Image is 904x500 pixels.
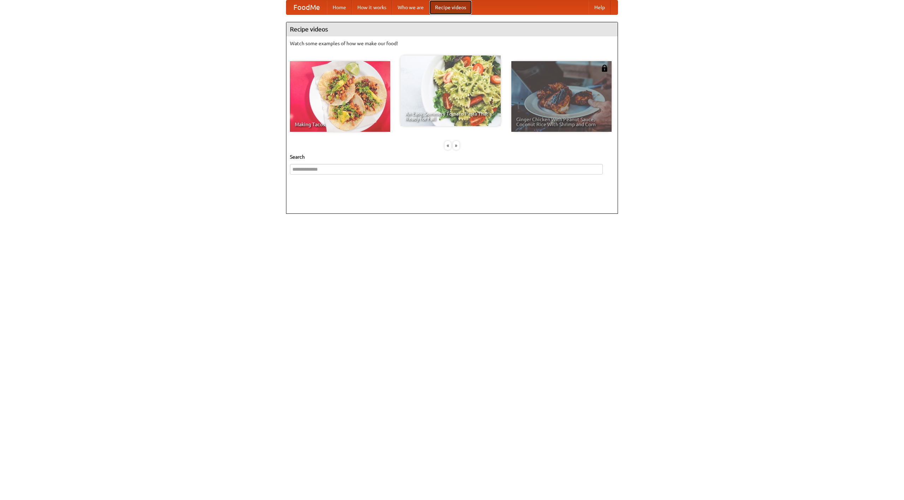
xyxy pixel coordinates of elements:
a: Recipe videos [429,0,472,14]
img: 483408.png [601,65,608,72]
a: Help [589,0,611,14]
a: Who we are [392,0,429,14]
h5: Search [290,153,614,160]
span: An Easy, Summery Tomato Pasta That's Ready for Fall [405,111,496,121]
a: Home [327,0,352,14]
a: Making Tacos [290,61,390,132]
div: « [445,141,451,150]
a: How it works [352,0,392,14]
p: Watch some examples of how we make our food! [290,40,614,47]
h4: Recipe videos [286,22,618,36]
div: » [453,141,459,150]
a: FoodMe [286,0,327,14]
span: Making Tacos [295,122,385,127]
a: An Easy, Summery Tomato Pasta That's Ready for Fall [400,55,501,126]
